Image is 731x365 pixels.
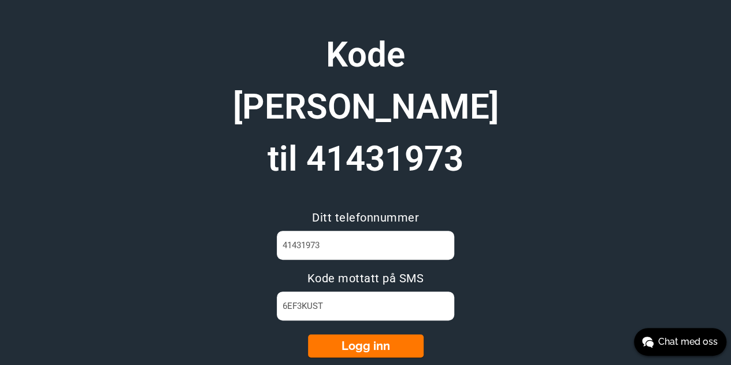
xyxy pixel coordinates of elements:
span: Ditt telefonnummer [312,211,419,224]
button: Chat med oss [634,328,726,356]
span: Kode mottatt på SMS [307,271,424,285]
span: Chat med oss [658,335,718,349]
button: Logg inn [308,334,424,357]
h1: Kode [PERSON_NAME] til 41431973 [221,29,510,185]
